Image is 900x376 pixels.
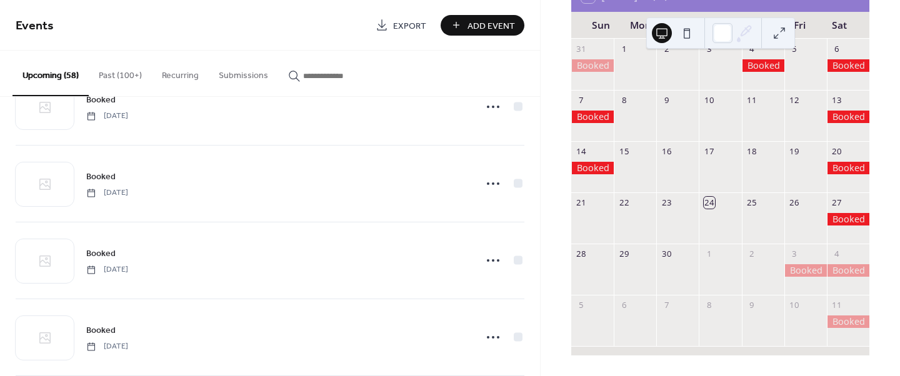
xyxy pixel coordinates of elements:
[86,246,116,260] a: Booked
[704,94,715,106] div: 10
[661,43,672,54] div: 2
[576,300,587,311] div: 5
[393,19,426,32] span: Export
[740,12,780,39] div: Thu
[661,94,672,106] div: 9
[746,197,757,208] div: 25
[86,264,128,275] span: [DATE]
[571,59,614,72] div: Booked
[576,94,587,106] div: 7
[209,51,278,95] button: Submissions
[789,197,800,208] div: 26
[581,12,621,39] div: Sun
[576,197,587,208] div: 21
[831,146,842,157] div: 20
[831,249,842,260] div: 4
[661,12,701,39] div: Tue
[827,264,869,277] div: Booked
[831,300,842,311] div: 11
[661,249,672,260] div: 30
[831,43,842,54] div: 6
[819,12,859,39] div: Sat
[704,249,715,260] div: 1
[789,146,800,157] div: 19
[618,197,629,208] div: 22
[86,187,128,199] span: [DATE]
[467,19,515,32] span: Add Event
[704,197,715,208] div: 24
[86,341,128,352] span: [DATE]
[704,43,715,54] div: 3
[789,43,800,54] div: 5
[86,92,116,107] a: Booked
[366,15,436,36] a: Export
[86,247,116,260] span: Booked
[789,94,800,106] div: 12
[827,111,869,123] div: Booked
[441,15,524,36] button: Add Event
[86,323,116,337] a: Booked
[576,249,587,260] div: 28
[827,315,869,328] div: Booked
[576,43,587,54] div: 31
[789,300,800,311] div: 10
[784,264,827,277] div: Booked
[618,249,629,260] div: 29
[86,324,116,337] span: Booked
[827,162,869,174] div: Booked
[576,146,587,157] div: 14
[571,111,614,123] div: Booked
[621,12,661,39] div: Mon
[746,94,757,106] div: 11
[12,51,89,96] button: Upcoming (58)
[742,59,784,72] div: Booked
[618,43,629,54] div: 1
[704,146,715,157] div: 17
[831,197,842,208] div: 27
[704,300,715,311] div: 8
[780,12,820,39] div: Fri
[661,300,672,311] div: 7
[661,197,672,208] div: 23
[827,213,869,225] div: Booked
[746,249,757,260] div: 2
[86,171,116,184] span: Booked
[618,300,629,311] div: 6
[827,59,869,72] div: Booked
[16,14,54,38] span: Events
[618,94,629,106] div: 8
[86,169,116,184] a: Booked
[618,146,629,157] div: 15
[746,300,757,311] div: 9
[831,94,842,106] div: 13
[661,146,672,157] div: 16
[746,43,757,54] div: 4
[86,111,128,122] span: [DATE]
[746,146,757,157] div: 18
[571,162,614,174] div: Booked
[701,12,741,39] div: Wed
[89,51,152,95] button: Past (100+)
[789,249,800,260] div: 3
[152,51,209,95] button: Recurring
[86,94,116,107] span: Booked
